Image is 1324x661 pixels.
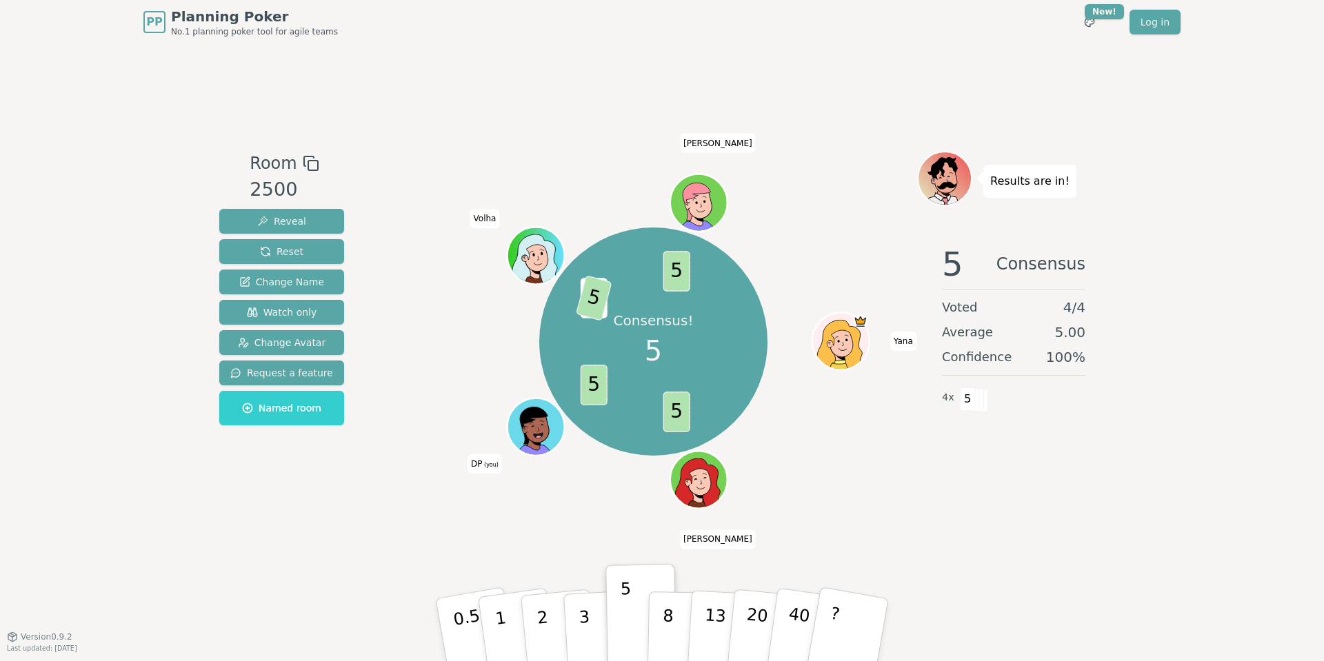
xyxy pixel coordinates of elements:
[219,209,344,234] button: Reveal
[21,631,72,642] span: Version 0.9.2
[580,365,607,405] span: 5
[663,251,690,292] span: 5
[680,530,756,549] span: Click to change your name
[610,310,697,332] p: Consensus!
[219,360,344,385] button: Request a feature
[1046,347,1085,367] span: 100 %
[219,300,344,325] button: Watch only
[230,366,333,380] span: Request a feature
[645,330,662,372] span: 5
[146,14,162,30] span: PP
[219,391,344,425] button: Named room
[260,245,303,258] span: Reset
[509,400,563,454] button: Click to change your avatar
[890,332,916,351] span: Click to change your name
[219,239,344,264] button: Reset
[7,631,72,642] button: Version0.9.2
[680,134,756,153] span: Click to change your name
[663,391,690,432] span: 5
[219,330,344,355] button: Change Avatar
[990,172,1070,191] p: Results are in!
[942,323,993,342] span: Average
[942,347,1012,367] span: Confidence
[257,214,306,228] span: Reveal
[482,462,499,468] span: (you)
[250,176,319,204] div: 2500
[239,275,324,289] span: Change Name
[960,387,976,411] span: 5
[171,26,338,37] span: No.1 planning poker tool for agile teams
[143,7,338,37] a: PPPlanning PokerNo.1 planning poker tool for agile teams
[219,270,344,294] button: Change Name
[621,579,632,653] p: 5
[242,401,321,415] span: Named room
[250,151,297,176] span: Room
[1077,10,1102,34] button: New!
[1085,4,1124,19] div: New!
[942,298,978,317] span: Voted
[996,247,1085,281] span: Consensus
[942,390,954,405] span: 4 x
[171,7,338,26] span: Planning Poker
[853,314,867,329] span: Yana is the host
[942,247,963,281] span: 5
[247,305,317,319] span: Watch only
[1054,323,1085,342] span: 5.00
[238,336,326,349] span: Change Avatar
[1063,298,1085,317] span: 4 / 4
[1130,10,1181,34] a: Log in
[7,644,77,652] span: Last updated: [DATE]
[575,275,612,321] span: 5
[470,210,500,229] span: Click to change your name
[468,454,502,474] span: Click to change your name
